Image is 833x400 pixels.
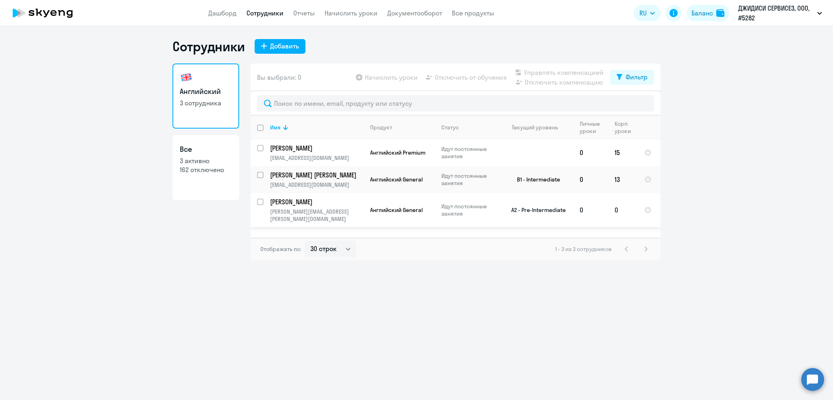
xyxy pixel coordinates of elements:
td: 13 [608,166,638,193]
div: Личные уроки [580,120,608,135]
p: [EMAIL_ADDRESS][DOMAIN_NAME] [270,181,363,188]
div: Добавить [270,41,299,51]
div: Продукт [370,124,434,131]
div: Баланс [691,8,713,18]
td: 15 [608,139,638,166]
h1: Сотрудники [172,38,245,55]
div: Текущий уровень [512,124,558,131]
a: Английский3 сотрудника [172,63,239,129]
div: Личные уроки [580,120,602,135]
td: B1 - Intermediate [497,166,573,193]
div: Имя [270,124,363,131]
td: 0 [608,193,638,227]
span: Английский General [370,176,423,183]
p: [PERSON_NAME] [270,144,362,153]
td: 0 [573,166,608,193]
div: Фильтр [626,72,648,82]
p: Идут постоянные занятия [441,145,497,160]
td: A2 - Pre-Intermediate [497,193,573,227]
td: 0 [573,193,608,227]
button: Фильтр [610,70,654,85]
div: Продукт [370,124,392,131]
p: 3 активно [180,156,232,165]
a: [PERSON_NAME] [270,144,363,153]
span: Английский Premium [370,149,425,156]
div: Статус [441,124,497,131]
p: [EMAIL_ADDRESS][DOMAIN_NAME] [270,154,363,162]
span: Вы выбрали: 0 [257,72,301,82]
p: [PERSON_NAME] [270,197,362,206]
img: english [180,71,193,84]
a: Дашборд [208,9,237,17]
div: Корп. уроки [615,120,632,135]
button: Добавить [255,39,305,54]
a: Отчеты [293,9,315,17]
p: 3 сотрудника [180,98,232,107]
p: ДЖИДИСИ СЕРВИСЕЗ, ООО, #5282 [738,3,814,23]
a: Все3 активно162 отключено [172,135,239,200]
div: Имя [270,124,281,131]
div: Корп. уроки [615,120,637,135]
a: [PERSON_NAME] [PERSON_NAME] [270,170,363,179]
h3: Все [180,144,232,155]
span: RU [639,8,647,18]
button: ДЖИДИСИ СЕРВИСЕЗ, ООО, #5282 [734,3,826,23]
a: [PERSON_NAME] [270,197,363,206]
span: Отображать по: [260,245,301,253]
a: Все продукты [452,9,494,17]
p: Идут постоянные занятия [441,172,497,187]
p: [PERSON_NAME] [PERSON_NAME] [270,170,362,179]
p: [PERSON_NAME][EMAIL_ADDRESS][PERSON_NAME][DOMAIN_NAME] [270,208,363,223]
span: Английский General [370,206,423,214]
td: 0 [573,139,608,166]
button: Балансbalance [687,5,729,21]
span: 1 - 3 из 3 сотрудников [555,245,612,253]
div: Статус [441,124,459,131]
a: Начислить уроки [325,9,377,17]
img: balance [716,9,724,17]
h3: Английский [180,86,232,97]
div: Текущий уровень [504,124,573,131]
button: RU [634,5,661,21]
input: Поиск по имени, email, продукту или статусу [257,95,654,111]
a: Документооборот [387,9,442,17]
a: Сотрудники [246,9,283,17]
p: Идут постоянные занятия [441,203,497,217]
p: 162 отключено [180,165,232,174]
